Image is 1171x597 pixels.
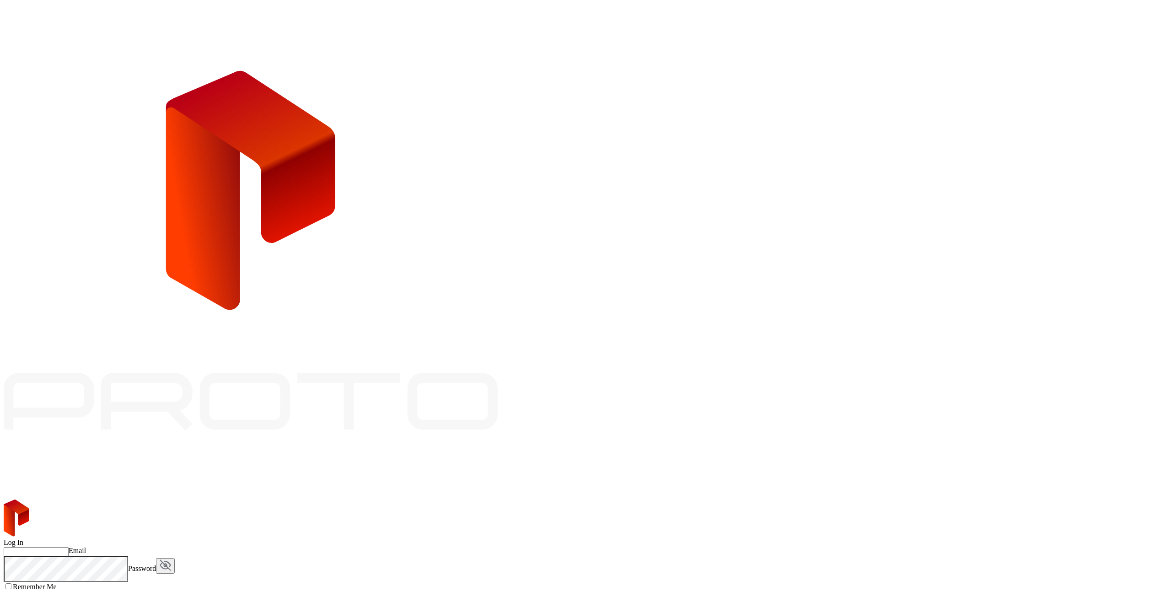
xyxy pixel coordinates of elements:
div: Log In [4,538,1167,547]
label: Remember Me [13,583,57,591]
input: Password [4,556,128,582]
button: Password [156,558,175,574]
span: Email [69,547,86,554]
span: Password [128,565,156,572]
input: Email [4,547,69,556]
